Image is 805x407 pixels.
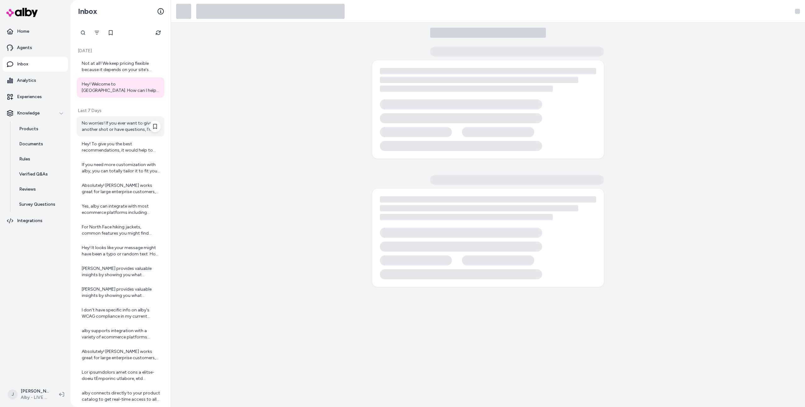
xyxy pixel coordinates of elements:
[82,182,161,195] div: Absolutely! [PERSON_NAME] works great for large enterprise customers, including Fortune 500 compa...
[82,265,161,278] div: [PERSON_NAME] provides valuable insights by showing you what questions your customers are asking....
[82,203,161,216] div: Yes, alby can integrate with most ecommerce platforms including custom platforms. So it doesn't h...
[19,186,36,192] p: Reviews
[77,179,164,199] a: Absolutely! [PERSON_NAME] works great for large enterprise customers, including Fortune 500 compa...
[82,286,161,299] div: [PERSON_NAME] provides valuable insights by showing you what questions your customers are asking....
[77,48,164,54] p: [DATE]
[82,81,161,94] div: Hey! Welcome to [GEOGRAPHIC_DATA]. How can I help you with your shopping [DATE]?
[77,303,164,323] a: I don't have specific info on alby's WCAG compliance in my current context. For detailed question...
[3,213,68,228] a: Integrations
[13,167,68,182] a: Verified Q&As
[17,45,32,51] p: Agents
[13,152,68,167] a: Rules
[77,137,164,157] a: Hey! To give you the best recommendations, it would help to know what kind of products you're int...
[13,197,68,212] a: Survey Questions
[82,162,161,174] div: If you need more customization with alby, you can totally tailor it to fit your brand's style and...
[82,328,161,340] div: alby supports integration with a variety of ecommerce platforms including Shopify, BigCommerce, a...
[3,40,68,55] a: Agents
[19,141,43,147] p: Documents
[17,61,28,67] p: Inbox
[17,28,29,35] p: Home
[82,141,161,153] div: Hey! To give you the best recommendations, it would help to know what kind of products you're int...
[77,116,164,137] a: No worries! If you ever want to give it another shot or have questions, I’m here to help. Have a ...
[3,24,68,39] a: Home
[77,108,164,114] p: Last 7 Days
[13,121,68,137] a: Products
[77,57,164,77] a: Not at all! We keep pricing flexible because it depends on your site's traffic and usage, so it’s...
[4,384,54,404] button: J[PERSON_NAME]Alby - LIVE on [DOMAIN_NAME]
[21,388,49,394] p: [PERSON_NAME]
[82,120,161,133] div: No worries! If you ever want to give it another shot or have questions, I’m here to help. Have a ...
[3,57,68,72] a: Inbox
[77,199,164,220] a: Yes, alby can integrate with most ecommerce platforms including custom platforms. So it doesn't h...
[77,241,164,261] a: Hey! It looks like your message might have been a typo or random text. How can I help you with sh...
[77,262,164,282] a: [PERSON_NAME] provides valuable insights by showing you what questions your customers are asking....
[77,220,164,240] a: For North Face hiking jackets, common features you might find include: - Waterproof and breathabl...
[77,345,164,365] a: Absolutely! [PERSON_NAME] works great for large enterprise customers, including Fortune 500 compa...
[6,8,38,17] img: alby Logo
[82,369,161,382] div: Lor ipsumdolors amet cons a elitse-doeiu tEmporinc utlabore, etd magnaal enimadmin veniamqu n exe...
[19,156,30,162] p: Rules
[82,348,161,361] div: Absolutely! [PERSON_NAME] works great for large enterprise customers, including Fortune 500 compa...
[3,106,68,121] button: Knowledge
[17,110,40,116] p: Knowledge
[17,218,42,224] p: Integrations
[77,282,164,303] a: [PERSON_NAME] provides valuable insights by showing you what questions your customers are asking....
[91,26,103,39] button: Filter
[3,89,68,104] a: Experiences
[82,390,161,403] div: alby connects directly to your product catalog to get real-time access to all your product info. ...
[152,26,164,39] button: Refresh
[19,171,48,177] p: Verified Q&As
[82,224,161,237] div: For North Face hiking jackets, common features you might find include: - Waterproof and breathabl...
[19,201,55,208] p: Survey Questions
[77,158,164,178] a: If you need more customization with alby, you can totally tailor it to fit your brand's style and...
[17,77,36,84] p: Analytics
[17,94,42,100] p: Experiences
[77,365,164,386] a: Lor ipsumdolors amet cons a elitse-doeiu tEmporinc utlabore, etd magnaal enimadmin veniamqu n exe...
[8,389,18,399] span: J
[13,182,68,197] a: Reviews
[82,245,161,257] div: Hey! It looks like your message might have been a typo or random text. How can I help you with sh...
[3,73,68,88] a: Analytics
[82,307,161,320] div: I don't have specific info on alby's WCAG compliance in my current context. For detailed question...
[13,137,68,152] a: Documents
[82,60,161,73] div: Not at all! We keep pricing flexible because it depends on your site's traffic and usage, so it’s...
[78,7,97,16] h2: Inbox
[77,386,164,406] a: alby connects directly to your product catalog to get real-time access to all your product info. ...
[77,324,164,344] a: alby supports integration with a variety of ecommerce platforms including Shopify, BigCommerce, a...
[21,394,49,401] span: Alby - LIVE on [DOMAIN_NAME]
[77,77,164,98] a: Hey! Welcome to [GEOGRAPHIC_DATA]. How can I help you with your shopping [DATE]?
[19,126,38,132] p: Products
